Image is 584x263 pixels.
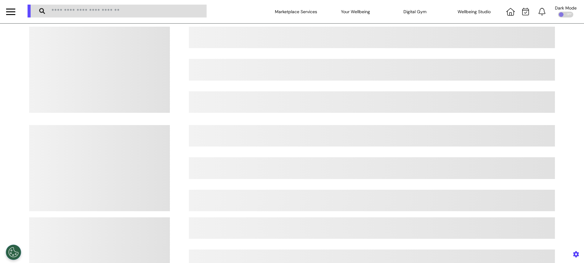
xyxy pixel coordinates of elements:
[444,3,504,20] div: Wellbeing Studio
[555,6,577,10] div: Dark Mode
[326,3,385,20] div: Your Wellbeing
[558,12,573,17] div: OFF
[385,3,444,20] div: Digital Gym
[6,245,21,260] button: Open Preferences
[267,3,326,20] div: Marketplace Services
